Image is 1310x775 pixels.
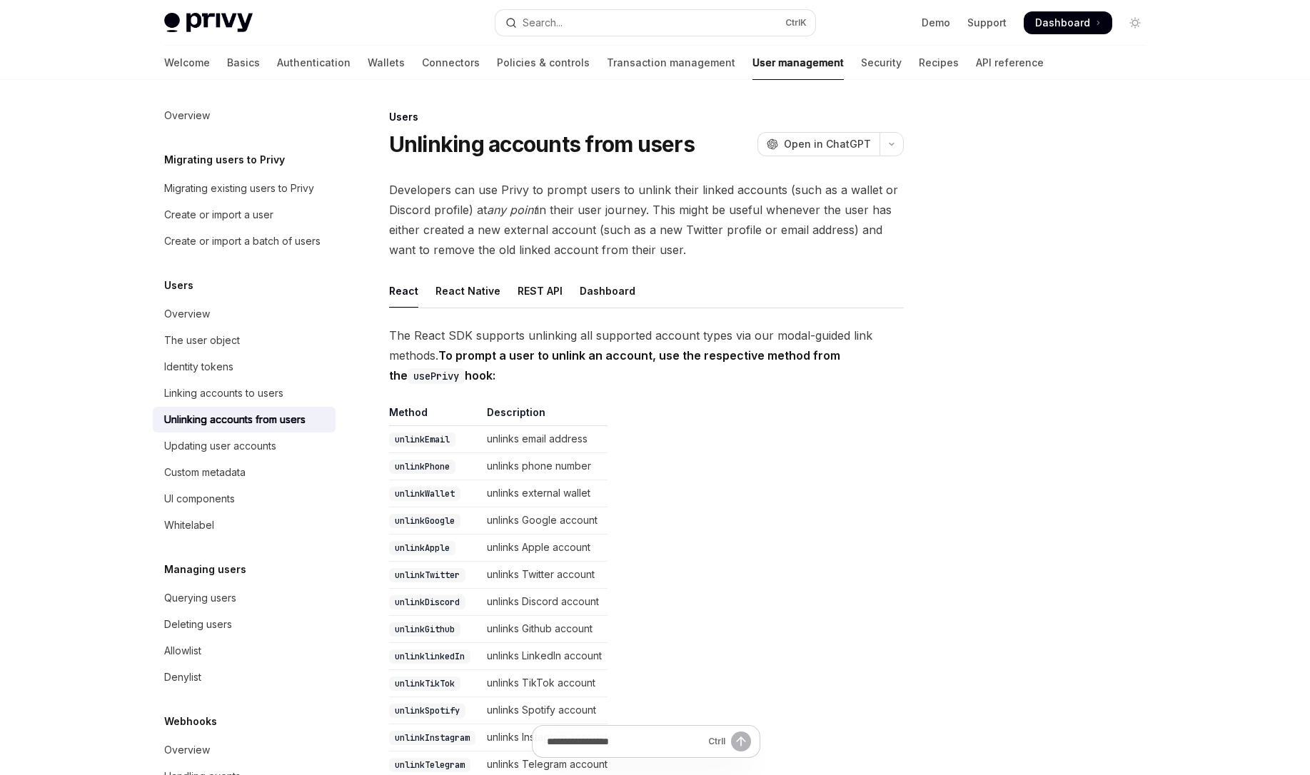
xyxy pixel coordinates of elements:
[435,274,500,308] div: React Native
[164,13,253,33] img: light logo
[389,541,455,555] code: unlinkApple
[153,433,336,459] a: Updating user accounts
[481,426,608,453] td: unlinks email address
[164,411,306,428] div: Unlinking accounts from users
[408,368,465,384] code: usePrivy
[164,669,201,686] div: Denylist
[967,16,1007,30] a: Support
[164,233,321,250] div: Create or import a batch of users
[164,151,285,168] h5: Migrating users to Privy
[481,562,608,589] td: unlinks Twitter account
[481,480,608,507] td: unlinks external wallet
[481,405,608,426] th: Description
[389,649,470,664] code: unlinklinkedIn
[481,589,608,616] td: unlinks Discord account
[389,460,455,474] code: unlinkPhone
[153,638,336,664] a: Allowlist
[153,737,336,763] a: Overview
[389,622,460,637] code: unlinkGithub
[164,517,214,534] div: Whitelabel
[164,464,246,481] div: Custom metadata
[422,46,480,80] a: Connectors
[487,203,537,217] em: any point
[976,46,1044,80] a: API reference
[481,453,608,480] td: unlinks phone number
[277,46,351,80] a: Authentication
[164,642,201,659] div: Allowlist
[389,131,695,157] h1: Unlinking accounts from users
[389,514,460,528] code: unlinkGoogle
[164,437,276,455] div: Updating user accounts
[153,486,336,512] a: UI components
[164,490,235,507] div: UI components
[164,332,240,349] div: The user object
[153,460,336,485] a: Custom metadata
[164,358,233,375] div: Identity tokens
[389,274,418,308] div: React
[164,305,210,323] div: Overview
[389,568,465,582] code: unlinkTwitter
[153,512,336,538] a: Whitelabel
[389,595,465,609] code: unlinkDiscord
[368,46,405,80] a: Wallets
[497,46,590,80] a: Policies & controls
[389,180,904,260] span: Developers can use Privy to prompt users to unlink their linked accounts (such as a wallet or Dis...
[757,132,880,156] button: Open in ChatGPT
[861,46,902,80] a: Security
[153,228,336,254] a: Create or import a batch of users
[1124,11,1147,34] button: Toggle dark mode
[389,487,460,501] code: unlinkWallet
[153,328,336,353] a: The user object
[785,17,807,29] span: Ctrl K
[389,348,840,383] strong: To prompt a user to unlink an account, use the respective method from the hook:
[389,405,481,426] th: Method
[164,741,210,759] div: Overview
[164,107,210,124] div: Overview
[153,380,336,406] a: Linking accounts to users
[481,697,608,724] td: unlinks Spotify account
[153,612,336,637] a: Deleting users
[919,46,959,80] a: Recipes
[227,46,260,80] a: Basics
[731,731,751,751] button: Send message
[389,677,460,691] code: unlinkTikTok
[164,46,210,80] a: Welcome
[164,561,246,578] h5: Managing users
[922,16,950,30] a: Demo
[164,206,273,223] div: Create or import a user
[164,616,232,633] div: Deleting users
[495,10,815,36] button: Open search
[481,643,608,670] td: unlinks LinkedIn account
[481,507,608,535] td: unlinks Google account
[389,110,904,124] div: Users
[164,385,283,402] div: Linking accounts to users
[164,713,217,730] h5: Webhooks
[153,103,336,128] a: Overview
[153,202,336,228] a: Create or import a user
[523,14,563,31] div: Search...
[481,670,608,697] td: unlinks TikTok account
[518,274,563,308] div: REST API
[481,535,608,562] td: unlinks Apple account
[607,46,735,80] a: Transaction management
[153,176,336,201] a: Migrating existing users to Privy
[481,616,608,643] td: unlinks Github account
[164,589,236,607] div: Querying users
[547,726,702,757] input: Ask a question...
[153,664,336,690] a: Denylist
[153,301,336,327] a: Overview
[389,325,904,385] span: The React SDK supports unlinking all supported account types via our modal-guided link methods.
[153,354,336,380] a: Identity tokens
[164,277,193,294] h5: Users
[784,137,871,151] span: Open in ChatGPT
[153,407,336,432] a: Unlinking accounts from users
[164,180,314,197] div: Migrating existing users to Privy
[389,432,455,447] code: unlinkEmail
[153,585,336,611] a: Querying users
[1035,16,1090,30] span: Dashboard
[580,274,635,308] div: Dashboard
[389,704,465,718] code: unlinkSpotify
[1024,11,1112,34] a: Dashboard
[752,46,844,80] a: User management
